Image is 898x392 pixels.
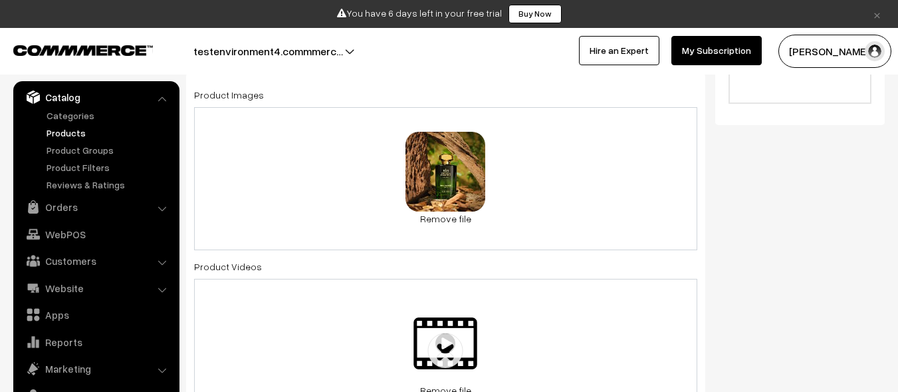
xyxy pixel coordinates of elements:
a: Remove file [405,212,485,226]
a: Products [43,126,175,140]
a: Orders [17,195,175,219]
a: × [868,6,886,22]
a: WebPOS [17,222,175,246]
a: Product Filters [43,160,175,174]
a: Reports [17,330,175,354]
button: [PERSON_NAME] [778,35,891,68]
a: Product Groups [43,143,175,157]
label: Product Videos [194,260,262,274]
a: Website [17,276,175,300]
a: Marketing [17,357,175,381]
a: Buy Now [508,5,562,23]
a: Catalog [17,85,175,109]
label: Product Images [194,88,264,102]
img: user [865,41,885,61]
a: Reviews & Ratings [43,178,175,192]
a: Hire an Expert [579,36,659,65]
a: Categories [43,108,175,122]
button: testenvironment4.commmerc… [147,35,390,68]
a: Apps [17,303,175,327]
img: COMMMERCE [13,45,153,55]
a: My Subscription [671,36,762,65]
a: Customers [17,249,175,273]
div: You have 6 days left in your free trial [5,5,893,23]
a: COMMMERCE [13,41,130,57]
